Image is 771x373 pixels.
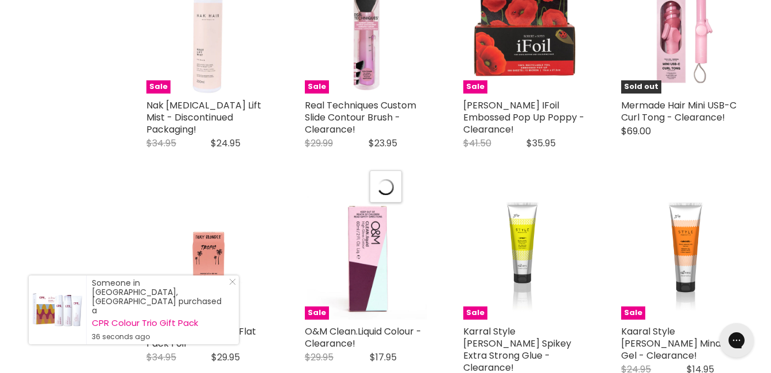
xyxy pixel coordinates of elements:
span: $34.95 [146,351,176,364]
span: Sale [463,80,487,94]
a: Foxy Blondes Tropic Flat Pack Foil Sale [146,196,270,320]
a: Visit product page [29,275,86,344]
span: $29.99 [305,137,333,150]
span: $23.95 [369,137,397,150]
span: Sold out [621,80,661,94]
span: $69.00 [621,125,651,138]
a: CPR Colour Trio Gift Pack [92,318,227,328]
img: Foxy Blondes Tropic Flat Pack Foil [162,196,255,320]
span: Sale [305,306,329,320]
img: Kaaral Style Perfetto Mindgel Gel - Clearance! [660,196,706,320]
a: Kaaral Style Perfetto Mindgel Gel - Clearance! Sale [621,196,745,320]
a: Close Notification [224,278,236,290]
span: $24.95 [211,137,241,150]
a: [PERSON_NAME] IFoil Embossed Pop Up Poppy - Clearance! [463,99,584,136]
span: Sale [146,80,171,94]
a: Nak [MEDICAL_DATA] Lift Mist - Discontinued Packaging! [146,99,261,136]
span: Sale [621,306,645,320]
a: O&M Clean.Liquid Colour - Clearance! [305,325,421,350]
a: Real Techniques Custom Slide Contour Brush - Clearance! [305,99,416,136]
div: Someone in [GEOGRAPHIC_DATA], [GEOGRAPHIC_DATA] purchased a [92,278,227,341]
small: 36 seconds ago [92,332,227,341]
span: $41.50 [463,137,491,150]
a: O&M Clean.Liquid Colour - Clearance! Sale [305,196,429,320]
span: Sale [305,80,329,94]
span: $34.95 [146,137,176,150]
span: $35.95 [526,137,556,150]
img: O&M Clean.Liquid Colour - Clearance! [307,196,427,320]
a: Mermade Hair Mini USB-C Curl Tong - Clearance! [621,99,737,124]
span: $29.95 [211,351,240,364]
span: $29.95 [305,351,334,364]
span: Sale [463,306,487,320]
iframe: Gorgias live chat messenger [714,319,760,362]
span: $17.95 [370,351,397,364]
img: Karral Style Perfetto Spikey Extra Strong Glue - Clearance! [501,196,549,320]
a: Karral Style Perfetto Spikey Extra Strong Glue - Clearance! Sale [463,196,587,320]
a: Kaaral Style [PERSON_NAME] Mindgel Gel - Clearance! [621,325,735,362]
svg: Close Icon [229,278,236,285]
